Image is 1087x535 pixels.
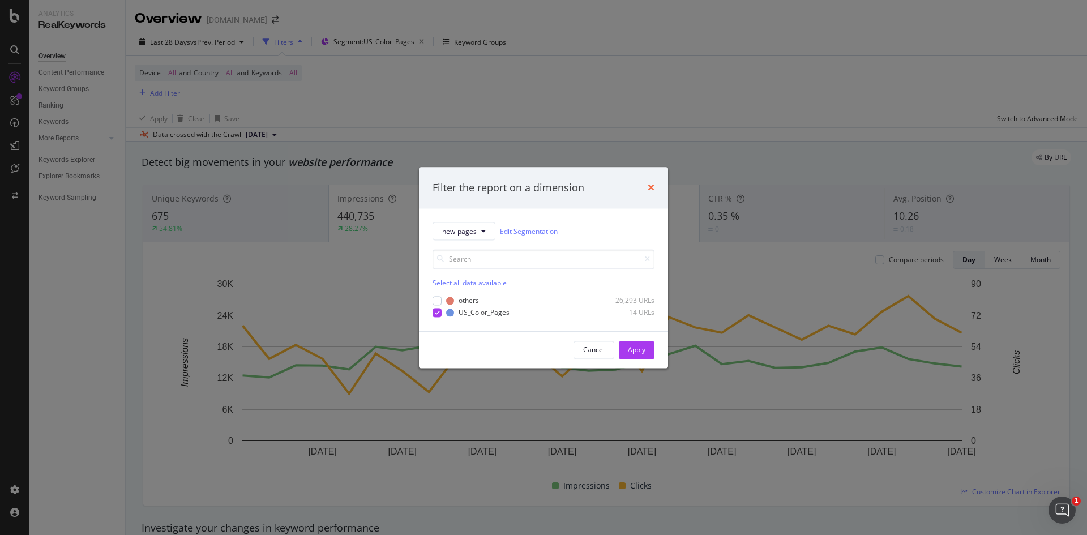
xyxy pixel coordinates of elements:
[574,341,614,359] button: Cancel
[459,308,510,318] div: US_Color_Pages
[1049,497,1076,524] iframe: Intercom live chat
[459,296,479,306] div: others
[433,279,654,288] div: Select all data available
[433,181,584,195] div: Filter the report on a dimension
[599,296,654,306] div: 26,293 URLs
[442,226,477,236] span: new-pages
[619,341,654,359] button: Apply
[599,308,654,318] div: 14 URLs
[648,181,654,195] div: times
[1072,497,1081,506] span: 1
[419,167,668,368] div: modal
[433,222,495,241] button: new-pages
[500,225,558,237] a: Edit Segmentation
[433,250,654,269] input: Search
[628,345,645,354] div: Apply
[583,345,605,354] div: Cancel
